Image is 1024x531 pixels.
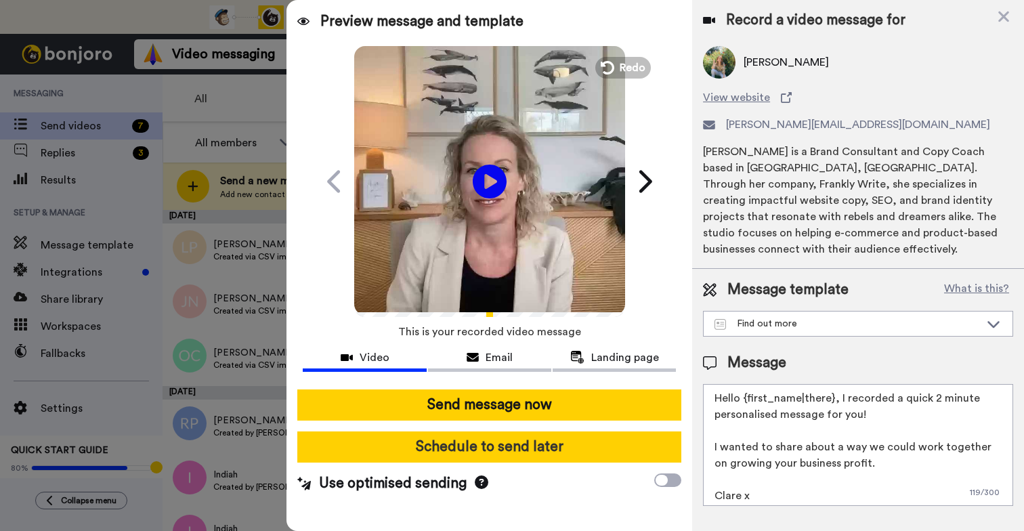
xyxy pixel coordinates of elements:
button: Send message now [297,389,681,421]
img: 3183ab3e-59ed-45f6-af1c-10226f767056-1659068401.jpg [1,3,38,39]
span: Email [486,349,513,366]
span: Message [727,353,786,373]
div: Find out more [714,317,980,331]
span: Hi there, thanks for joining us with a paid account! Wanted to say thanks in person, so please ha... [76,12,182,97]
span: Video [360,349,389,366]
span: Use optimised sending [319,473,467,494]
div: [PERSON_NAME] is a Brand Consultant and Copy Coach based in [GEOGRAPHIC_DATA], [GEOGRAPHIC_DATA].... [703,144,1013,257]
span: This is your recorded video message [398,317,581,347]
button: Schedule to send later [297,431,681,463]
span: [PERSON_NAME][EMAIL_ADDRESS][DOMAIN_NAME] [726,116,990,133]
span: Message template [727,280,849,300]
span: Landing page [591,349,659,366]
img: mute-white.svg [43,43,60,60]
textarea: Hello {first_name|there}, I recorded a quick 2 minute personalised message for you! I wanted to s... [703,384,1013,506]
img: Message-temps.svg [714,319,726,330]
button: What is this? [940,280,1013,300]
